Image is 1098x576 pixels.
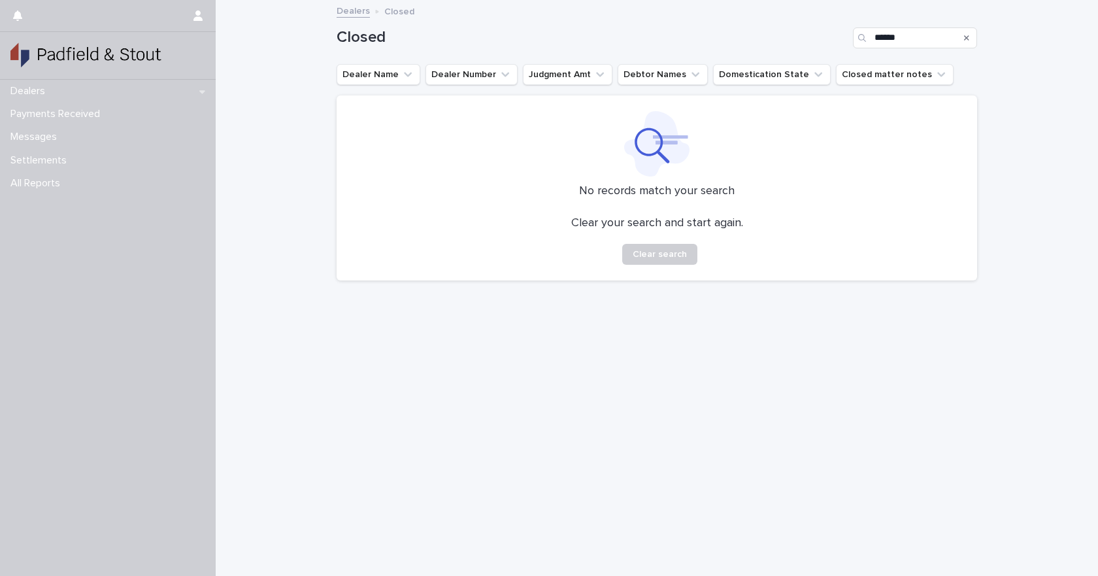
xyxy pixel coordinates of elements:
p: All Reports [5,177,71,190]
button: Debtor Names [618,64,708,85]
p: Clear your search and start again. [571,216,743,231]
img: gSPaZaQw2XYDTaYHK8uQ [10,42,161,69]
button: Closed matter notes [836,64,954,85]
p: Settlements [5,154,77,167]
input: Search [853,27,977,48]
h1: Closed [337,28,848,47]
button: Domestication State [713,64,831,85]
p: Closed [384,3,414,18]
span: Clear search [633,250,687,259]
button: Dealer Name [337,64,420,85]
p: Payments Received [5,108,110,120]
p: Dealers [5,85,56,97]
button: Dealer Number [425,64,518,85]
button: Judgment Amt [523,64,612,85]
button: Clear search [622,244,697,265]
p: No records match your search [352,184,961,199]
p: Messages [5,131,67,143]
a: Dealers [337,3,370,18]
